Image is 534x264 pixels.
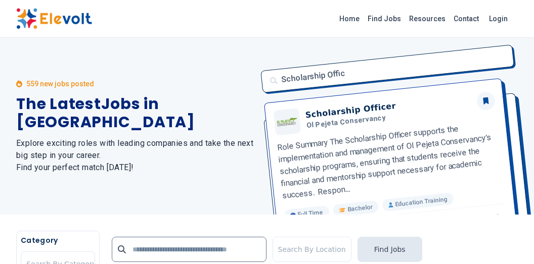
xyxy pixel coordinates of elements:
[335,11,364,27] a: Home
[358,237,422,262] button: Find Jobs
[26,79,94,89] p: 559 new jobs posted
[16,95,255,131] h1: The Latest Jobs in [GEOGRAPHIC_DATA]
[483,9,514,29] a: Login
[450,11,483,27] a: Contact
[405,11,450,27] a: Resources
[16,137,255,174] h2: Explore exciting roles with leading companies and take the next big step in your career. Find you...
[16,8,92,29] img: Elevolt
[364,11,405,27] a: Find Jobs
[21,235,95,245] h5: Category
